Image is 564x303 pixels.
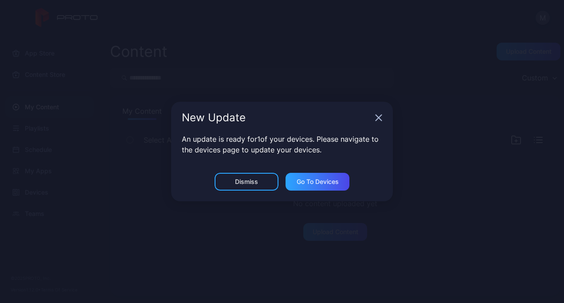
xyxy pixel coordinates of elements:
[182,112,372,123] div: New Update
[182,134,382,155] p: An update is ready for 1 of your devices. Please navigate to the devices page to update your devi...
[297,178,339,185] div: Go to devices
[286,173,349,191] button: Go to devices
[215,173,278,191] button: Dismiss
[235,178,258,185] div: Dismiss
